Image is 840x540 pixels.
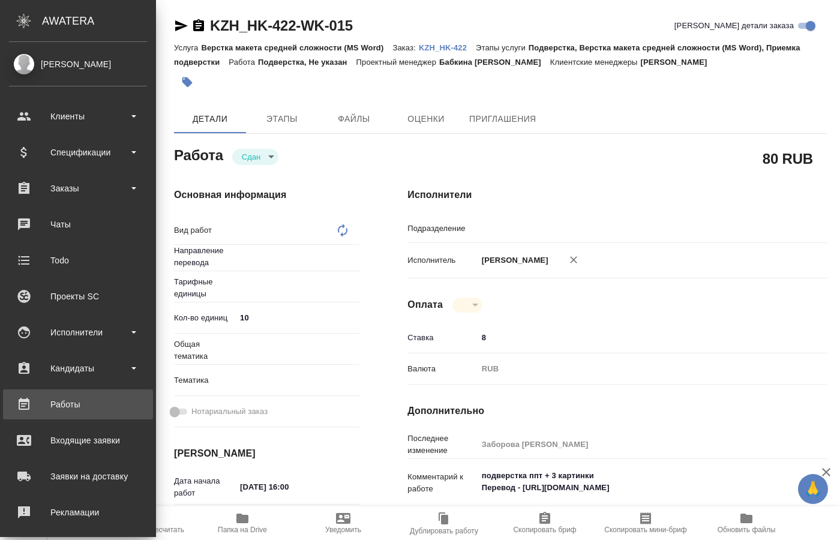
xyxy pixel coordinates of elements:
button: Скопировать ссылку [191,19,206,33]
input: Пустое поле [478,436,792,453]
div: Проекты SC [9,287,147,305]
button: Обновить файлы [696,506,797,540]
button: 🙏 [798,474,828,504]
div: RUB [478,359,792,379]
button: Удалить исполнителя [560,247,587,273]
p: Подразделение [407,223,477,235]
p: Дата начала работ [174,475,236,499]
button: Скопировать мини-бриф [595,506,696,540]
div: [PERSON_NAME] [9,58,147,71]
div: Спецификации [9,143,147,161]
div: AWATERA [42,9,156,33]
input: ✎ Введи что-нибудь [236,478,341,496]
a: KZH_HK-422-WK-015 [210,17,353,34]
div: Заявки на доставку [9,467,147,485]
h4: [PERSON_NAME] [174,446,359,461]
span: Уведомить [325,526,361,534]
div: Входящие заявки [9,431,147,449]
div: Todo [9,251,147,269]
p: Исполнитель [407,254,477,266]
a: Заявки на доставку [3,461,153,491]
span: Дублировать работу [410,527,478,535]
p: Подверстка, Не указан [258,58,356,67]
h4: Оплата [407,298,443,312]
button: Добавить тэг [174,69,200,95]
p: Последнее изменение [407,433,477,457]
div: Сдан [452,298,482,313]
span: Скопировать бриф [513,526,576,534]
p: Работа [229,58,258,67]
div: Кандидаты [9,359,147,377]
a: Входящие заявки [3,425,153,455]
p: Этапы услуги [476,43,529,52]
p: Валюта [407,363,477,375]
div: Клиенты [9,107,147,125]
span: [PERSON_NAME] детали заказа [674,20,794,32]
a: Рекламации [3,497,153,527]
div: ​ [236,370,359,391]
input: ✎ Введи что-нибудь [236,309,359,326]
span: Папка на Drive [218,526,267,534]
p: Комментарий к работе [407,471,477,495]
p: Проектный менеджер [356,58,439,67]
p: Вид работ [174,224,236,236]
a: Todo [3,245,153,275]
input: ✎ Введи что-нибудь [478,329,792,346]
span: Приглашения [469,112,536,127]
h4: Исполнители [407,188,827,202]
button: Open [353,254,355,257]
p: Ставка [407,332,477,344]
textarea: подверстка ппт + 3 картинки Перевод - [URL][DOMAIN_NAME] [478,466,792,498]
p: Кол-во единиц [174,312,236,324]
p: Тарифные единицы [174,276,236,300]
p: Бабкина [PERSON_NAME] [439,58,550,67]
span: Обновить файлы [718,526,776,534]
p: [PERSON_NAME] [641,58,716,67]
div: Рекламации [9,503,147,521]
p: Услуга [174,43,201,52]
a: Работы [3,389,153,419]
h4: Основная информация [174,188,359,202]
span: Детали [181,112,239,127]
a: Проекты SC [3,281,153,311]
h2: 80 RUB [763,148,813,169]
h4: Дополнительно [407,404,827,418]
p: Клиентские менеджеры [550,58,641,67]
span: Оценки [397,112,455,127]
div: Работы [9,395,147,413]
a: Чаты [3,209,153,239]
button: Open [785,226,788,229]
button: Уведомить [293,506,394,540]
span: 🙏 [803,476,823,502]
div: ​ [236,278,359,298]
span: Скопировать мини-бриф [604,526,686,534]
p: Общая тематика [174,338,236,362]
div: Чаты [9,215,147,233]
a: KZH_HK-422 [419,42,476,52]
button: Папка на Drive [192,506,293,540]
button: Сдан [238,152,264,162]
span: Этапы [253,112,311,127]
div: Заказы [9,179,147,197]
button: Скопировать бриф [494,506,595,540]
div: ​ [236,340,359,361]
h2: Работа [174,143,223,165]
p: Направление перевода [174,245,236,269]
div: Сдан [232,149,278,165]
span: Файлы [325,112,383,127]
div: Исполнители [9,323,147,341]
p: Заказ: [392,43,418,52]
p: Верстка макета средней сложности (MS Word) [201,43,392,52]
span: Нотариальный заказ [191,406,268,418]
p: Тематика [174,374,236,386]
button: Скопировать ссылку для ЯМессенджера [174,19,188,33]
p: Подверстка, Верстка макета средней сложности (MS Word), Приемка подверстки [174,43,800,67]
button: Дублировать работу [394,506,494,540]
p: KZH_HK-422 [419,43,476,52]
p: [PERSON_NAME] [478,254,548,266]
